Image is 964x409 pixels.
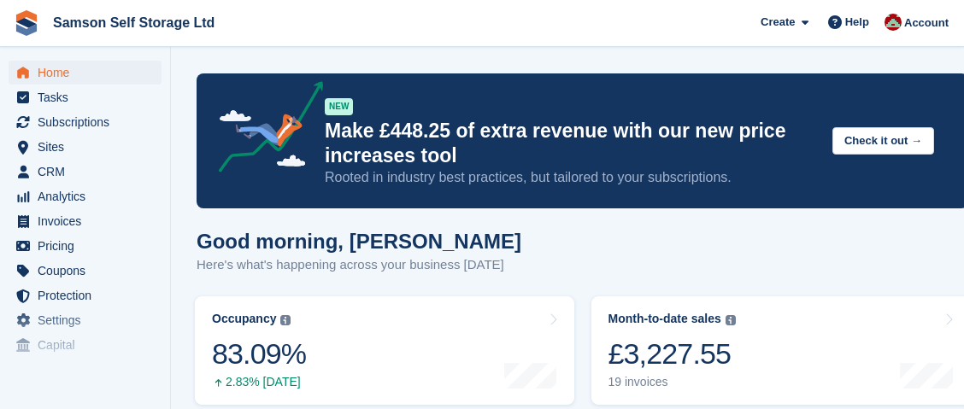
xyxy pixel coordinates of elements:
[38,209,140,233] span: Invoices
[280,315,291,325] img: icon-info-grey-7440780725fd019a000dd9b08b2336e03edf1995a4989e88bcd33f0948082b44.svg
[212,336,306,371] div: 83.09%
[212,312,276,326] div: Occupancy
[9,135,162,159] a: menu
[38,135,140,159] span: Sites
[325,119,819,168] p: Make £448.25 of extra revenue with our new price increases tool
[38,283,140,307] span: Protection
[204,81,324,178] img: price-adjustments-announcement-icon-8257ccfd72463d97f412b2fc003d46551f7dbcb40ab6d574587a9cd5c0d94...
[9,209,162,233] a: menu
[197,230,521,253] h1: Good morning, [PERSON_NAME]
[608,312,721,326] div: Month-to-date sales
[845,14,869,31] span: Help
[726,315,736,325] img: icon-info-grey-7440780725fd019a000dd9b08b2336e03edf1995a4989e88bcd33f0948082b44.svg
[14,10,39,36] img: stora-icon-8386f47178a22dfd0bd8f6a31ec36ba5ce8667c1dd55bd0f319d3a0aa187defe.svg
[608,336,736,371] div: £3,227.55
[9,333,162,357] a: menu
[195,296,574,405] a: Occupancy 83.09% 2.83% [DATE]
[212,375,306,389] div: 2.83% [DATE]
[9,160,162,184] a: menu
[38,85,140,109] span: Tasks
[608,375,736,389] div: 19 invoices
[38,308,140,332] span: Settings
[38,160,140,184] span: CRM
[38,61,140,85] span: Home
[885,14,902,31] img: Ian
[38,259,140,283] span: Coupons
[9,61,162,85] a: menu
[197,255,521,275] p: Here's what's happening across your business [DATE]
[9,308,162,332] a: menu
[9,283,162,307] a: menu
[761,14,795,31] span: Create
[9,184,162,208] a: menu
[46,9,221,37] a: Samson Self Storage Ltd
[38,234,140,258] span: Pricing
[9,85,162,109] a: menu
[9,110,162,134] a: menu
[832,127,934,155] button: Check it out →
[9,234,162,258] a: menu
[9,259,162,283] a: menu
[325,168,819,187] p: Rooted in industry best practices, but tailored to your subscriptions.
[325,98,353,115] div: NEW
[904,15,949,32] span: Account
[38,184,140,208] span: Analytics
[38,110,140,134] span: Subscriptions
[38,333,140,357] span: Capital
